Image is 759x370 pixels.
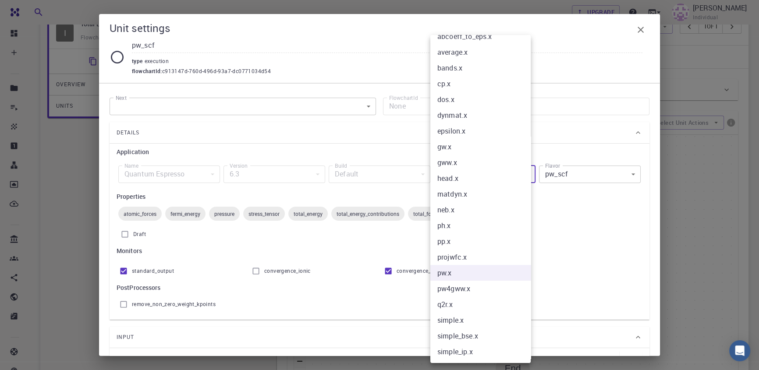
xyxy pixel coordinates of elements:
li: dynmat.x [430,107,536,123]
li: gw.x [430,139,536,155]
li: cp.x [430,76,536,92]
div: Open Intercom Messenger [729,340,750,361]
li: matdyn.x [430,186,536,202]
li: projwfc.x [430,249,536,265]
li: simple_ip.x [430,344,536,359]
li: ph.x [430,218,536,233]
li: pw.x [430,265,536,281]
li: dos.x [430,92,536,107]
li: head.x [430,170,536,186]
span: 지원 [22,6,36,14]
li: pw4gww.x [430,281,536,296]
li: q2r.x [430,296,536,312]
li: epsilon.x [430,123,536,139]
li: simple.x [430,312,536,328]
li: gww.x [430,155,536,170]
li: neb.x [430,202,536,218]
li: abcoeff_to_eps.x [430,28,536,44]
li: average.x [430,44,536,60]
li: pp.x [430,233,536,249]
li: bands.x [430,60,536,76]
li: simple_bse.x [430,328,536,344]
